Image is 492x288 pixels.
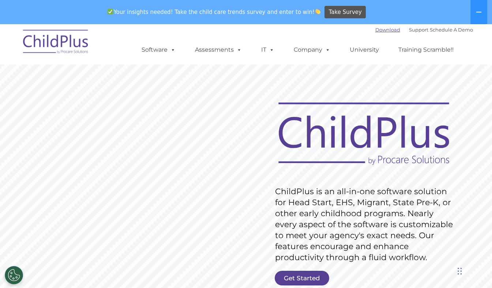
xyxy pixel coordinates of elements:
img: ChildPlus by Procare Solutions [19,25,93,61]
font: | [375,27,473,33]
a: Company [286,43,338,57]
a: Download [375,27,400,33]
img: ✅ [108,9,113,14]
a: Assessments [188,43,249,57]
div: Drag [458,260,462,282]
span: Your insights needed! Take the child care trends survey and enter to win! [105,5,324,19]
span: Take Survey [329,6,362,19]
button: Cookies Settings [5,266,23,284]
a: Training Scramble!! [391,43,461,57]
rs-layer: ChildPlus is an all-in-one software solution for Head Start, EHS, Migrant, State Pre-K, or other ... [275,186,457,263]
a: Schedule A Demo [430,27,473,33]
a: Take Survey [324,6,366,19]
img: 👏 [315,9,320,14]
iframe: Chat Widget [372,209,492,288]
a: Get Started [275,271,329,285]
a: IT [254,43,282,57]
a: University [342,43,386,57]
a: Support [409,27,428,33]
a: Software [134,43,183,57]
